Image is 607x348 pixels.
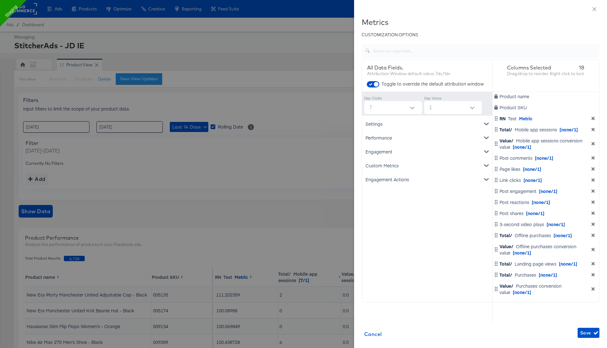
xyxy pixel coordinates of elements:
span: Value/ [500,243,513,249]
span: [none/1] [560,300,578,306]
div: Post engagement [none/1] [494,188,598,194]
span: Day Clicks [364,96,382,100]
div: CUSTOMIZATION OPTIONS [362,32,599,38]
div: Offline purchases conversion value [500,243,586,256]
div: Performance [363,131,491,145]
div: Post comments [none/1] [494,155,598,161]
button: Open [468,103,477,113]
span: Post reactions [500,199,550,205]
div: Offline purchases [500,232,572,238]
span: [none/1] [539,188,557,194]
span: Total/ [500,272,512,278]
div: Mobile app sessions conversion value [500,137,586,150]
span: [none/1] [535,155,553,161]
span: Total/ [500,126,512,133]
span: [none/1] [560,126,578,133]
span: Post engagement [500,188,557,194]
span: [none/1] [539,272,557,278]
div: Desktop app installs [500,300,578,306]
div: dimension-list [493,59,599,325]
div: Test [500,115,532,122]
div: Engagement [363,145,491,159]
div: Mobile app sessions [500,126,578,133]
span: Link clicks [500,177,542,183]
span: Value/ [500,283,513,289]
span: Product name [500,93,529,99]
div: Total/ Desktop app installs [none/1] [494,300,598,306]
span: 3-second video plays [500,221,565,227]
div: Total/ Landing page views [none/1] [494,261,598,267]
div: Landing page views [500,261,577,267]
span: Post shares [500,210,544,216]
div: Purchases [500,272,557,278]
div: RN Test Metric [494,115,598,122]
span: [none/1] [513,144,531,150]
span: [none/1] [526,210,544,216]
span: close [592,7,597,12]
span: 18 [579,64,584,71]
span: Toggle to override the default attribution window [382,81,484,87]
div: Value/ Offline purchases conversion value [none/1] [494,243,598,256]
div: metrics-list [362,116,492,324]
div: Total/ Offline purchases [none/1] [494,232,598,238]
div: Page likes [none/1] [494,166,598,172]
div: Custom Metrics [363,159,491,172]
div: Total/ Purchases [none/1] [494,272,598,278]
div: Post shares [none/1] [494,210,598,216]
span: Cancel [364,330,382,339]
div: Purchases conversion value [500,283,586,295]
div: All Data Fields. [367,64,487,71]
span: [none/1] [524,177,542,183]
input: Search for a data field... [370,42,599,55]
button: Save [578,328,599,338]
span: [none/1] [513,249,531,256]
div: Value/ Mobile app sessions conversion value [none/1] [494,137,598,150]
span: [none/1] [532,199,550,205]
div: 3-second video plays [none/1] [494,221,598,227]
span: Total/ [500,300,512,306]
div: Drag/drop to reorder. Right click to lock [507,71,584,77]
div: Settings [363,117,491,131]
span: [none/1] [554,232,572,238]
div: Link clicks [none/1] [494,177,598,183]
div: Total/ Mobile app sessions [none/1] [494,126,598,133]
button: Cancel [362,328,384,340]
span: [none/1] [559,261,577,267]
span: Day Views [424,96,442,100]
span: Value/ [500,137,513,144]
div: Attribution Window default value: 7dc/1dv [367,71,487,77]
div: Columns Selected [507,64,584,71]
span: RN [500,115,506,122]
div: Engagement Actions [363,172,491,186]
span: Save [580,329,597,337]
span: [none/1] [547,221,565,227]
span: Product SKU [500,104,527,111]
span: [none/1] [523,166,541,172]
div: Post reactions [none/1] [494,199,598,205]
button: Open [408,103,417,113]
div: Value/ Purchases conversion value [none/1] [494,283,598,295]
span: Total/ [500,232,512,238]
span: Total/ [500,261,512,267]
span: Metric [519,115,532,122]
div: Metrics [362,18,599,27]
span: Post comments [500,155,553,161]
span: Page likes [500,166,541,172]
span: [none/1] [513,289,531,295]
